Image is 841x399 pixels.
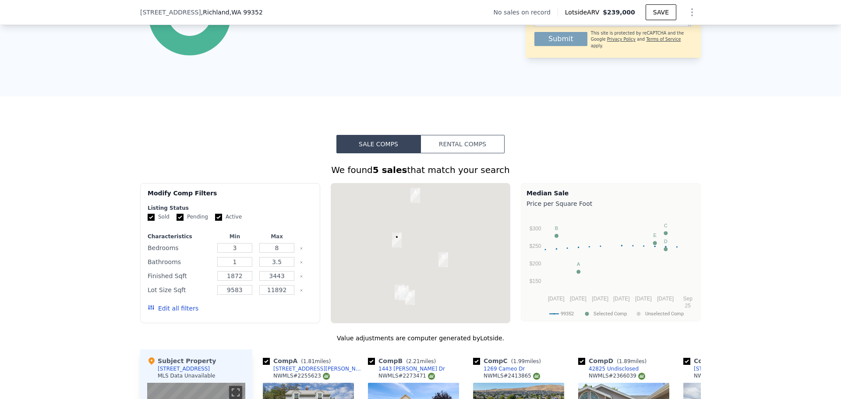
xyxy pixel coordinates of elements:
[392,233,402,247] div: 2206 Dallas St
[336,135,420,153] button: Sale Comps
[323,373,330,380] img: NWMLS Logo
[591,30,692,49] div: This site is protected by reCAPTCHA and the Google and apply.
[527,198,695,210] div: Price per Square Foot
[484,372,540,380] div: NWMLS # 2413865
[646,4,676,20] button: SAVE
[694,365,746,372] div: [STREET_ADDRESS]
[508,358,544,364] span: ( miles)
[646,37,681,42] a: Terms of Service
[368,365,445,372] a: 1443 [PERSON_NAME] Dr
[263,357,334,365] div: Comp A
[657,296,674,302] text: [DATE]
[177,213,208,221] label: Pending
[378,365,445,372] div: 1443 [PERSON_NAME] Dr
[148,242,212,254] div: Bedrooms
[405,290,415,305] div: 1443 Jonagold Dr
[527,189,695,198] div: Median Sale
[555,226,558,231] text: B
[263,365,364,372] a: [STREET_ADDRESS][PERSON_NAME]
[694,372,750,380] div: NWMLS # 2396710
[147,357,216,365] div: Subject Property
[635,296,652,302] text: [DATE]
[395,285,404,300] div: 1240 Vintage Road
[399,286,409,300] div: 1269 Cameo Dr
[148,233,212,240] div: Characteristics
[589,372,645,380] div: NWMLS # 2366039
[530,243,541,249] text: $250
[683,357,754,365] div: Comp E
[592,296,608,302] text: [DATE]
[594,311,627,317] text: Selected Comp
[589,365,639,372] div: 42825 Undisclosed
[484,365,525,372] div: 1269 Cameo Dr
[373,165,407,175] strong: 5 sales
[613,358,650,364] span: ( miles)
[378,372,435,380] div: NWMLS # 2273471
[300,275,303,278] button: Clear
[578,365,639,372] a: 42825 Undisclosed
[408,358,420,364] span: 2.21
[140,334,701,343] div: Value adjustments are computer generated by Lotside .
[685,303,691,309] text: 25
[653,233,656,238] text: E
[438,252,448,267] div: 42825 Undisclosed
[548,296,565,302] text: [DATE]
[148,214,155,221] input: Sold
[530,278,541,284] text: $150
[638,373,645,380] img: NWMLS Logo
[530,261,541,267] text: $200
[533,373,540,380] img: NWMLS Logo
[619,358,631,364] span: 1.89
[664,223,668,228] text: C
[607,37,636,42] a: Privacy Policy
[420,135,505,153] button: Rental Comps
[258,233,296,240] div: Max
[300,289,303,292] button: Clear
[140,164,701,176] div: We found that match your search
[177,214,184,221] input: Pending
[410,188,420,203] div: 712 Van Giesen St
[683,296,693,302] text: Sep
[148,304,198,313] button: Edit all filters
[158,365,210,372] div: [STREET_ADDRESS]
[683,365,746,372] a: [STREET_ADDRESS]
[273,372,330,380] div: NWMLS # 2255623
[530,226,541,232] text: $300
[201,8,263,17] span: , Richland
[494,8,558,17] div: No sales on record
[148,205,313,212] div: Listing Status
[300,261,303,264] button: Clear
[303,358,315,364] span: 1.81
[561,311,574,317] text: 99352
[300,247,303,250] button: Clear
[273,365,364,372] div: [STREET_ADDRESS][PERSON_NAME]
[148,270,212,282] div: Finished Sqft
[645,311,684,317] text: Unselected Comp
[578,357,650,365] div: Comp D
[229,386,242,399] button: Toggle fullscreen view
[230,9,263,16] span: , WA 99352
[148,256,212,268] div: Bathrooms
[603,9,635,16] span: $239,000
[664,239,668,244] text: D
[297,358,334,364] span: ( miles)
[683,4,701,21] button: Show Options
[215,213,242,221] label: Active
[473,365,525,372] a: 1269 Cameo Dr
[216,233,254,240] div: Min
[158,372,216,379] div: MLS Data Unavailable
[513,358,525,364] span: 1.99
[428,373,435,380] img: NWMLS Logo
[368,357,439,365] div: Comp B
[577,261,580,267] text: A
[534,32,587,46] button: Submit
[527,210,695,319] svg: A chart.
[613,296,630,302] text: [DATE]
[570,296,587,302] text: [DATE]
[140,8,201,17] span: [STREET_ADDRESS]
[148,213,170,221] label: Sold
[148,284,212,296] div: Lot Size Sqft
[403,358,439,364] span: ( miles)
[473,357,544,365] div: Comp C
